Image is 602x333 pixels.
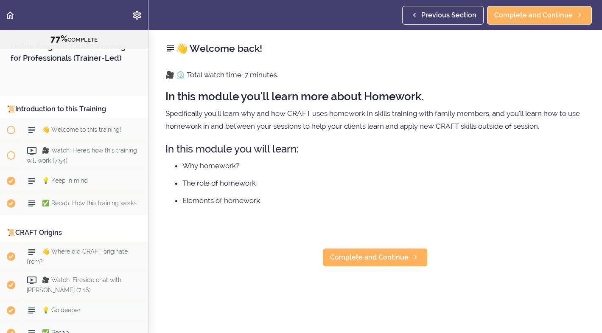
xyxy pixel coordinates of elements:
[165,68,585,81] p: 🎥 ⏲️ Total watch time: 7 minutes.
[27,248,128,265] span: 👋 Where did CRAFT originate from?
[165,90,585,103] h2: In this module you'll learn more about Homework.
[165,107,585,133] p: Specifically you'll learn why and how CRAFT uses homework in skills training with family members,...
[165,41,585,56] h2: 👋 Welcome back!
[182,160,585,171] li: Why homework?
[42,200,137,206] span: ✅ Recap: How this training works
[165,142,585,156] h3: In this module you will learn:
[27,277,121,293] span: 🎥 Watch: Fireside chat with [PERSON_NAME] (7:16)
[182,195,585,206] li: Elements of homework
[11,34,137,45] div: COMPLETE
[182,178,585,189] li: The role of homework
[42,126,121,133] span: 👋 Welcome to this training!
[421,10,476,20] span: Previous Section
[50,34,67,44] span: 77%
[487,6,592,25] a: Complete and Continue
[5,10,15,20] svg: Back to course curriculum
[323,248,428,267] a: Complete and Continue
[132,10,142,20] svg: Settings Menu
[494,10,573,20] span: Complete and Continue
[42,307,81,313] span: 💡 Go deeper
[27,147,137,164] span: 🎥 Watch: Here's how this training will work (7:54)
[42,177,88,184] span: 💡 Keep in mind
[330,252,409,262] span: Complete and Continue
[402,6,484,25] a: Previous Section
